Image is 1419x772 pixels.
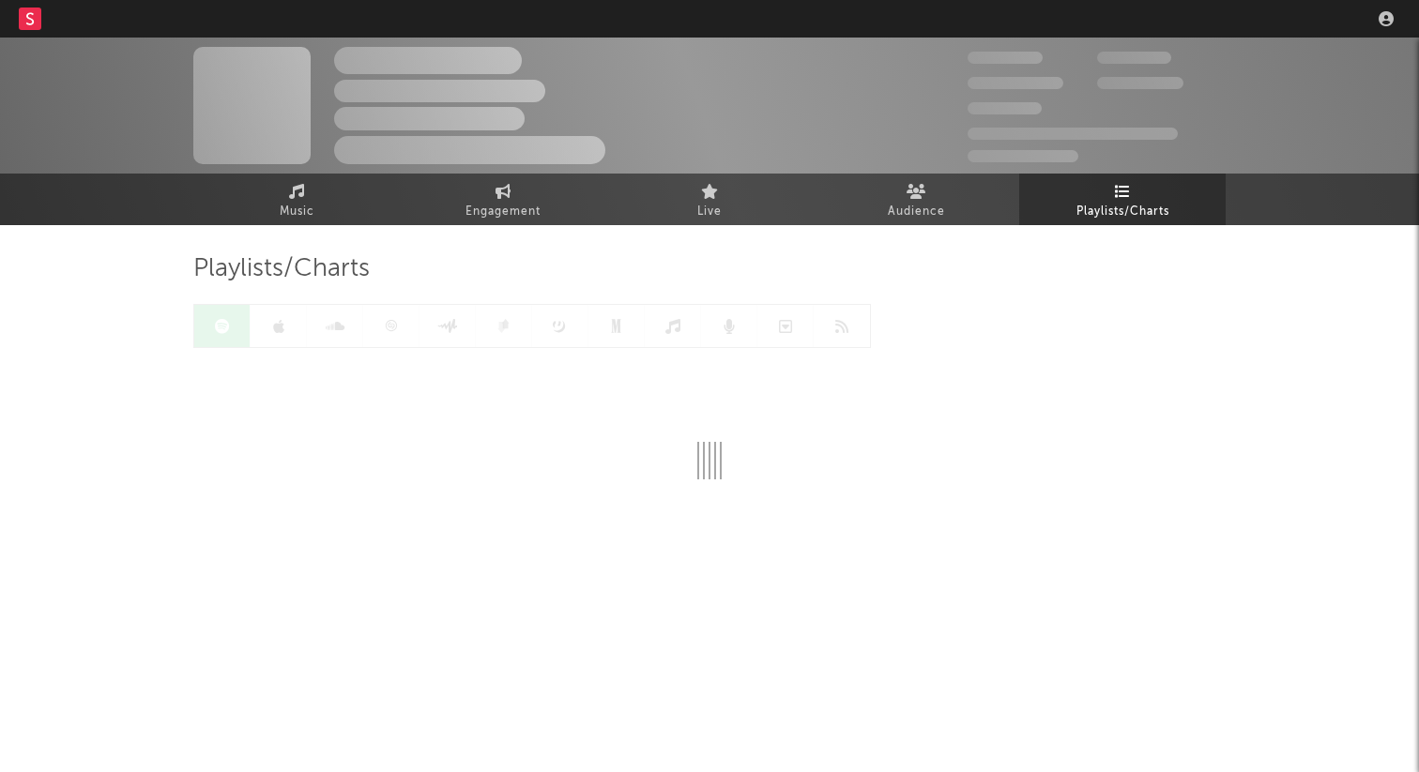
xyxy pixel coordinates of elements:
span: Jump Score: 85.0 [968,150,1078,162]
span: Music [280,201,314,223]
span: 50,000,000 [968,77,1063,89]
span: Playlists/Charts [193,258,370,280]
a: Engagement [400,174,606,225]
span: Engagement [465,201,541,223]
span: 1,000,000 [1097,77,1183,89]
span: Playlists/Charts [1076,201,1169,223]
a: Music [193,174,400,225]
span: Live [697,201,722,223]
a: Playlists/Charts [1019,174,1226,225]
span: 50,000,000 Monthly Listeners [968,128,1178,140]
span: 100,000 [968,102,1042,114]
span: 300,000 [968,52,1043,64]
span: 100,000 [1097,52,1171,64]
a: Live [606,174,813,225]
span: Audience [888,201,945,223]
a: Audience [813,174,1019,225]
